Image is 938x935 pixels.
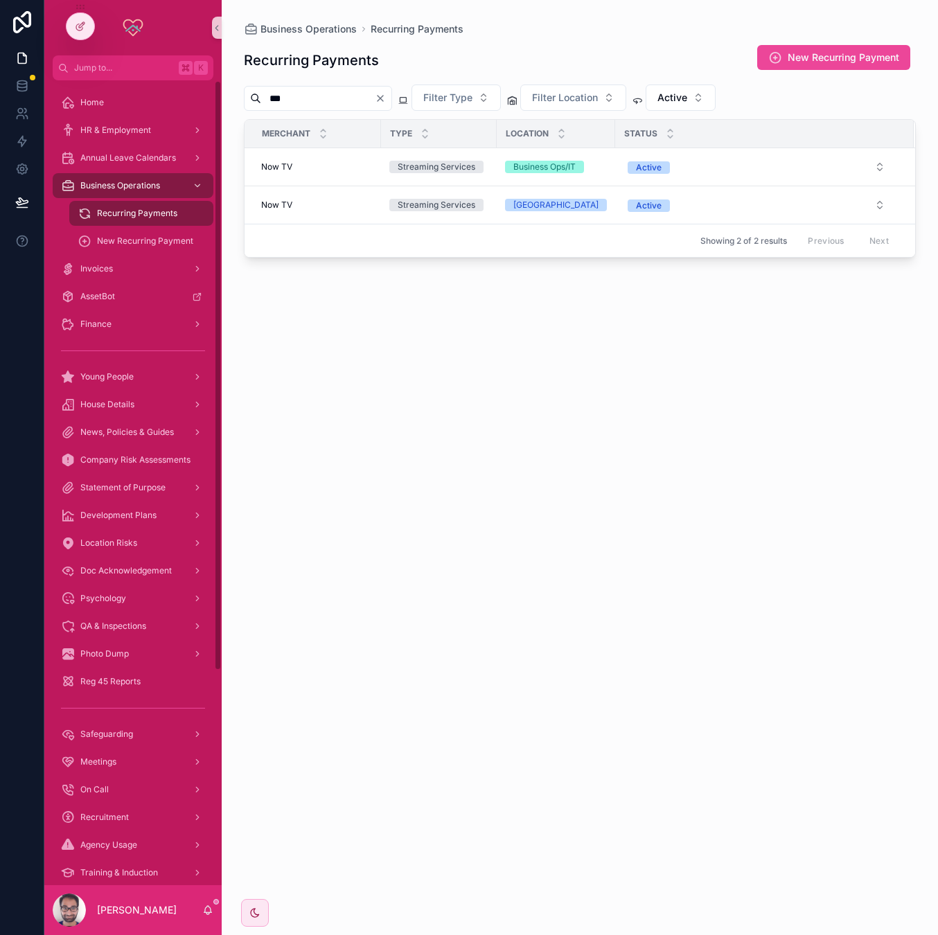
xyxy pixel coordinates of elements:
[390,128,412,139] span: Type
[261,161,292,172] span: Now TV
[261,199,292,211] span: Now TV
[74,62,173,73] span: Jump to...
[80,152,176,163] span: Annual Leave Calendars
[636,161,662,174] div: Active
[97,208,177,219] span: Recurring Payments
[757,45,910,70] button: New Recurring Payment
[505,199,607,211] a: [GEOGRAPHIC_DATA]
[53,475,213,500] a: Statement of Purpose
[617,193,896,217] button: Select Button
[700,235,787,247] span: Showing 2 of 2 results
[80,482,166,493] span: Statement of Purpose
[80,621,146,632] span: QA & Inspections
[646,84,716,111] button: Select Button
[80,510,157,521] span: Development Plans
[53,531,213,555] a: Location Risks
[244,51,379,70] h1: Recurring Payments
[53,118,213,143] a: HR & Employment
[97,903,177,917] p: [PERSON_NAME]
[80,263,113,274] span: Invoices
[53,55,213,80] button: Jump to...K
[260,22,357,36] span: Business Operations
[53,860,213,885] a: Training & Induction
[53,558,213,583] a: Doc Acknowledgement
[80,97,104,108] span: Home
[80,784,109,795] span: On Call
[80,180,160,191] span: Business Operations
[80,427,174,438] span: News, Policies & Guides
[505,161,607,173] a: Business Ops/IT
[53,641,213,666] a: Photo Dump
[53,145,213,170] a: Annual Leave Calendars
[44,80,222,885] div: scrollable content
[53,90,213,115] a: Home
[53,312,213,337] a: Finance
[513,161,576,173] div: Business Ops/IT
[261,199,373,211] a: Now TV
[69,229,213,253] a: New Recurring Payment
[532,91,598,105] span: Filter Location
[53,722,213,747] a: Safeguarding
[261,161,373,172] a: Now TV
[53,805,213,830] a: Recruitment
[53,669,213,694] a: Reg 45 Reports
[80,648,129,659] span: Photo Dump
[80,565,172,576] span: Doc Acknowledgement
[80,729,133,740] span: Safeguarding
[53,284,213,309] a: AssetBot
[389,161,488,173] a: Streaming Services
[80,537,137,549] span: Location Risks
[53,364,213,389] a: Young People
[375,93,391,104] button: Clear
[53,586,213,611] a: Psychology
[80,812,129,823] span: Recruitment
[657,91,687,105] span: Active
[195,62,206,73] span: K
[520,84,626,111] button: Select Button
[80,676,141,687] span: Reg 45 Reports
[69,201,213,226] a: Recurring Payments
[53,749,213,774] a: Meetings
[616,154,897,180] a: Select Button
[398,161,475,173] div: Streaming Services
[506,128,549,139] span: Location
[636,199,662,212] div: Active
[412,84,501,111] button: Select Button
[97,235,193,247] span: New Recurring Payment
[616,192,897,218] a: Select Button
[53,173,213,198] a: Business Operations
[80,291,115,302] span: AssetBot
[80,319,112,330] span: Finance
[53,503,213,528] a: Development Plans
[80,125,151,136] span: HR & Employment
[244,22,357,36] a: Business Operations
[53,392,213,417] a: House Details
[53,777,213,802] a: On Call
[371,22,463,36] a: Recurring Payments
[80,867,158,878] span: Training & Induction
[80,371,134,382] span: Young People
[513,199,599,211] div: [GEOGRAPHIC_DATA]
[80,593,126,604] span: Psychology
[389,199,488,211] a: Streaming Services
[617,154,896,179] button: Select Button
[80,839,137,851] span: Agency Usage
[80,756,116,767] span: Meetings
[423,91,472,105] span: Filter Type
[80,454,191,465] span: Company Risk Assessments
[624,128,657,139] span: Status
[53,832,213,857] a: Agency Usage
[53,447,213,472] a: Company Risk Assessments
[80,399,134,410] span: House Details
[53,614,213,639] a: QA & Inspections
[788,51,899,64] span: New Recurring Payment
[53,256,213,281] a: Invoices
[53,420,213,445] a: News, Policies & Guides
[398,199,475,211] div: Streaming Services
[122,17,144,39] img: App logo
[262,128,310,139] span: Merchant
